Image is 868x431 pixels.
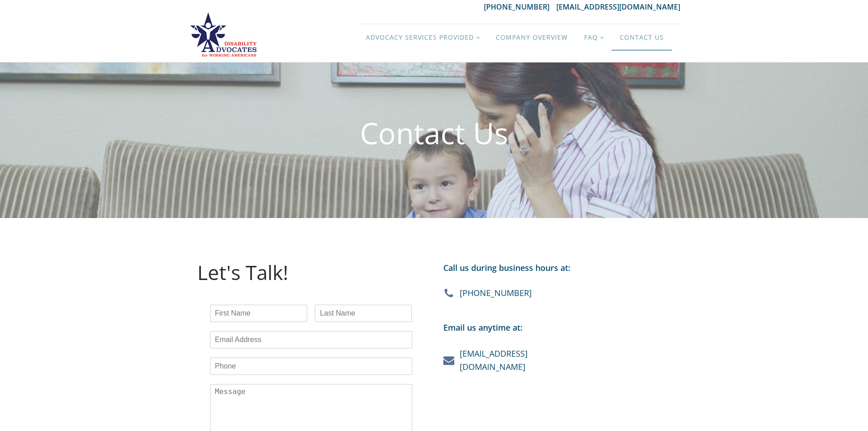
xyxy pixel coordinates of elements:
input: Last Name [315,305,412,322]
input: First Name [210,305,307,322]
a: FAQ [576,24,611,51]
input: Phone [210,358,412,375]
div: Email us anytime at: [443,321,523,348]
div: Call us during business hours at: [443,261,570,288]
div: [PHONE_NUMBER] [460,287,532,299]
a: [EMAIL_ADDRESS][DOMAIN_NAME] [556,2,680,12]
a: Company Overview [488,24,576,51]
input: Email Address [210,331,412,348]
a: [PHONE_NUMBER] [484,2,556,12]
a: [EMAIL_ADDRESS][DOMAIN_NAME] [460,347,528,374]
h1: Let's Talk! [197,261,288,283]
a: Advocacy Services Provided [358,24,488,51]
a: Contact Us [611,24,672,51]
h1: Contact Us [360,117,508,149]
